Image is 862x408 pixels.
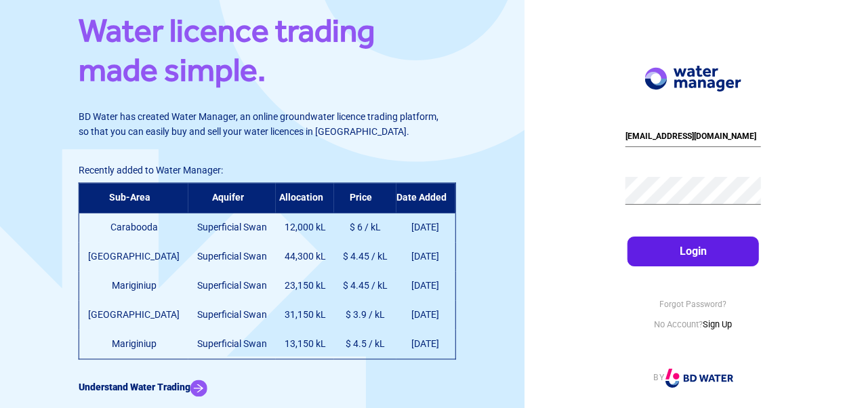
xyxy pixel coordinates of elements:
th: Sub-Area [79,183,189,213]
a: BY [653,373,733,382]
b: Understand Water Trading [79,382,190,393]
td: Carabooda [79,213,189,243]
p: BD Water has created Water Manager, an online groundwater licence trading platform, so that you c... [79,110,446,140]
th: Date Added [396,183,455,213]
td: [DATE] [396,213,455,243]
td: Superficial Swan [188,301,276,330]
td: $ 4.45 / kL [334,272,396,301]
td: [DATE] [396,301,455,330]
th: Price [334,183,396,213]
img: Arrow Icon [190,380,207,397]
p: No Account? [625,318,760,331]
td: 31,150 kL [276,301,334,330]
h1: Water licence trading made simple. [79,11,446,96]
th: Aquifer [188,183,276,213]
td: Mariginiup [79,330,189,360]
a: Sign Up [703,319,732,329]
td: [DATE] [396,243,455,272]
td: Mariginiup [79,272,189,301]
span: Recently added to Water Manager: [79,165,223,176]
input: Email [625,125,760,147]
img: Logo [645,66,741,91]
td: Superficial Swan [188,330,276,360]
td: $ 4.45 / kL [334,243,396,272]
td: [GEOGRAPHIC_DATA] [79,243,189,272]
td: [DATE] [396,272,455,301]
td: $ 3.9 / kL [334,301,396,330]
td: 13,150 kL [276,330,334,360]
img: Logo [665,369,733,388]
td: $ 4.5 / kL [334,330,396,360]
td: Superficial Swan [188,243,276,272]
a: Understand Water Trading [79,382,207,393]
button: Login [628,237,758,266]
a: Forgot Password? [659,300,726,309]
td: [GEOGRAPHIC_DATA] [79,301,189,330]
td: [DATE] [396,330,455,360]
td: $ 6 / kL [334,213,396,243]
td: 12,000 kL [276,213,334,243]
td: 44,300 kL [276,243,334,272]
td: Superficial Swan [188,272,276,301]
th: Allocation [276,183,334,213]
td: 23,150 kL [276,272,334,301]
td: Superficial Swan [188,213,276,243]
